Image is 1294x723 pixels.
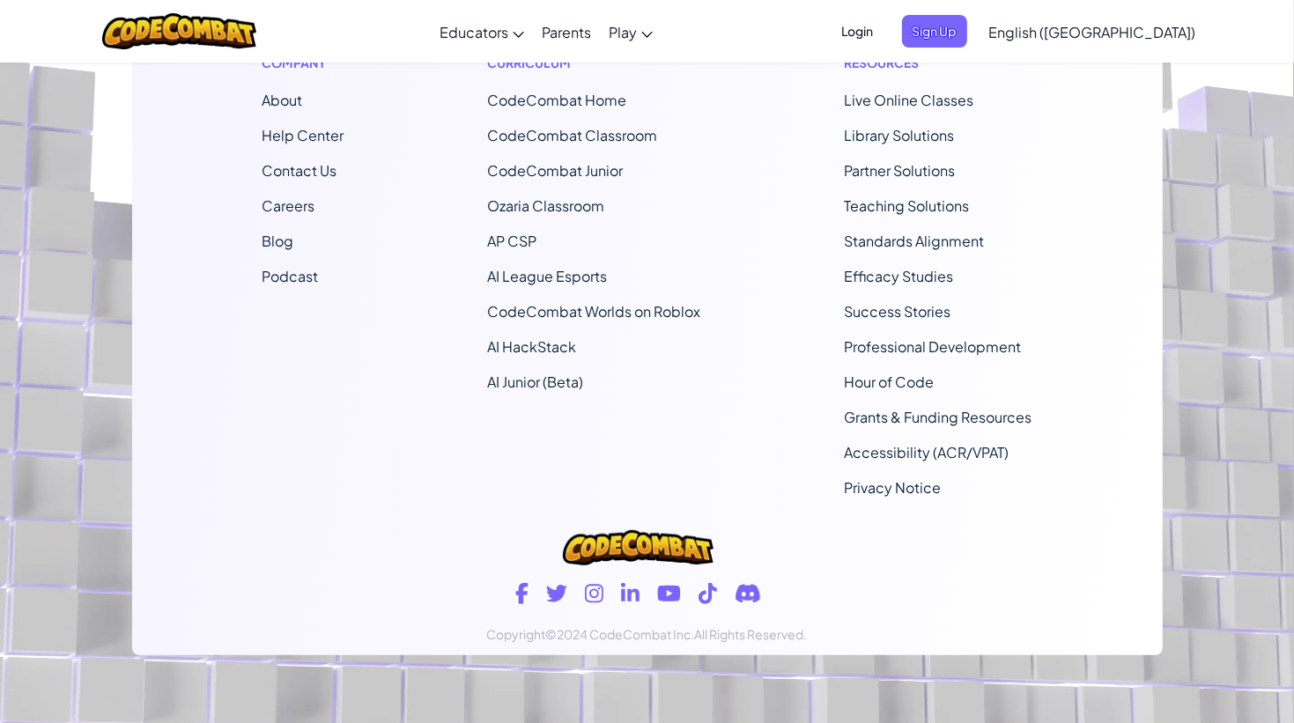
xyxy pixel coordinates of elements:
span: Play [609,23,637,41]
a: Help Center [262,126,344,144]
a: Parents [533,8,600,55]
a: Careers [262,196,315,215]
a: Podcast [262,267,319,285]
a: Partner Solutions [845,161,956,180]
span: English ([GEOGRAPHIC_DATA]) [989,23,1196,41]
a: English ([GEOGRAPHIC_DATA]) [980,8,1205,55]
a: CodeCombat Classroom [488,126,658,144]
a: CodeCombat Worlds on Roblox [488,302,701,321]
img: CodeCombat logo [563,530,713,565]
a: Teaching Solutions [845,196,970,215]
a: Blog [262,232,294,250]
a: Library Solutions [845,126,955,144]
a: CodeCombat Junior [488,161,624,180]
a: Ozaria Classroom [488,196,605,215]
a: AI Junior (Beta) [488,373,584,391]
h1: Resources [845,54,1032,72]
a: Success Stories [845,302,951,321]
span: All Rights Reserved. [695,626,808,642]
a: Professional Development [845,337,1022,356]
a: Hour of Code [845,373,935,391]
img: CodeCombat logo [102,13,256,49]
h1: Company [262,54,344,72]
a: Play [600,8,662,55]
a: Privacy Notice [845,478,942,497]
a: Accessibility (ACR/VPAT) [845,443,1009,461]
button: Login [832,15,884,48]
a: Educators [431,8,533,55]
span: ©2024 CodeCombat Inc. [546,626,695,642]
a: Live Online Classes [845,91,974,109]
span: Copyright [487,626,546,642]
span: CodeCombat Home [488,91,627,109]
a: About [262,91,303,109]
a: AI League Esports [488,267,608,285]
a: Standards Alignment [845,232,985,250]
a: Efficacy Studies [845,267,954,285]
span: Educators [440,23,508,41]
span: Contact Us [262,161,337,180]
a: AP CSP [488,232,537,250]
a: Grants & Funding Resources [845,408,1032,426]
button: Sign Up [902,15,967,48]
h1: Curriculum [488,54,701,72]
a: AI HackStack [488,337,577,356]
